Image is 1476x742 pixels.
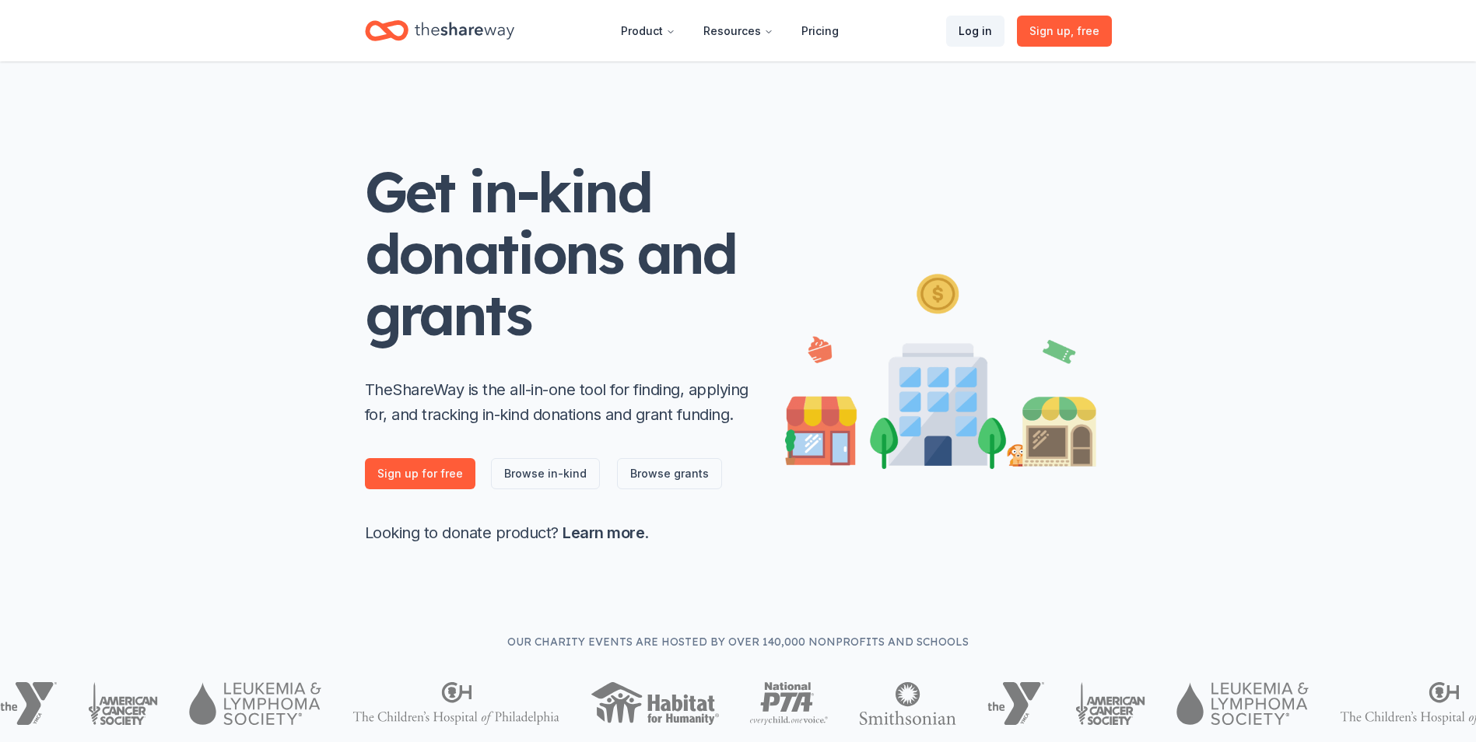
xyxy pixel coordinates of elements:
a: Browse in-kind [491,458,600,489]
span: , free [1071,24,1099,37]
nav: Main [608,12,851,49]
a: Home [365,12,514,49]
a: Sign up, free [1017,16,1112,47]
img: American Cancer Society [88,682,159,725]
a: Sign up for free [365,458,475,489]
img: American Cancer Society [1075,682,1146,725]
button: Product [608,16,688,47]
img: Smithsonian [859,682,956,725]
button: Resources [691,16,786,47]
a: Pricing [789,16,851,47]
a: Log in [946,16,1004,47]
img: Habitat for Humanity [591,682,719,725]
img: The Children's Hospital of Philadelphia [352,682,559,725]
h1: Get in-kind donations and grants [365,161,754,346]
img: YMCA [987,682,1044,725]
p: Looking to donate product? . [365,520,754,545]
img: Leukemia & Lymphoma Society [189,682,321,725]
img: National PTA [750,682,829,725]
a: Browse grants [617,458,722,489]
p: TheShareWay is the all-in-one tool for finding, applying for, and tracking in-kind donations and ... [365,377,754,427]
img: Illustration for landing page [785,268,1096,469]
span: Sign up [1029,22,1099,40]
a: Learn more [563,523,644,542]
img: Leukemia & Lymphoma Society [1176,682,1308,725]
